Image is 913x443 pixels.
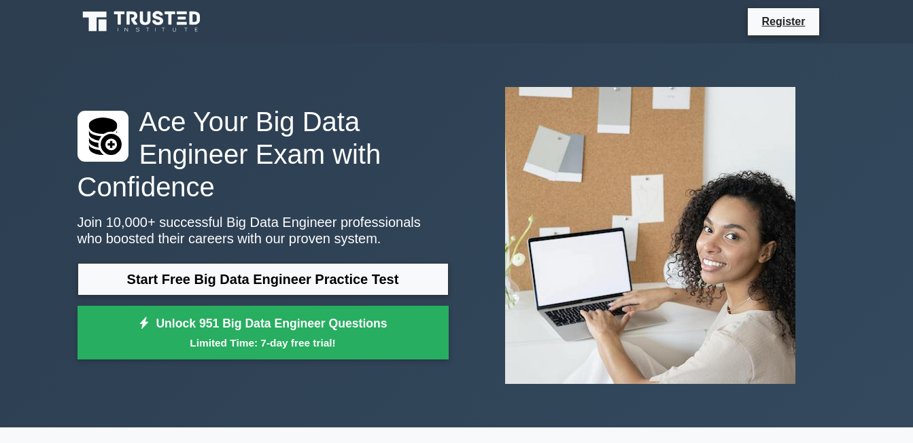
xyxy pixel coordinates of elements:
[77,263,449,296] a: Start Free Big Data Engineer Practice Test
[94,335,432,351] small: Limited Time: 7-day free trial!
[753,13,813,30] a: Register
[77,105,449,203] h1: Ace Your Big Data Engineer Exam with Confidence
[77,306,449,360] a: Unlock 951 Big Data Engineer QuestionsLimited Time: 7-day free trial!
[77,214,449,247] p: Join 10,000+ successful Big Data Engineer professionals who boosted their careers with our proven...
